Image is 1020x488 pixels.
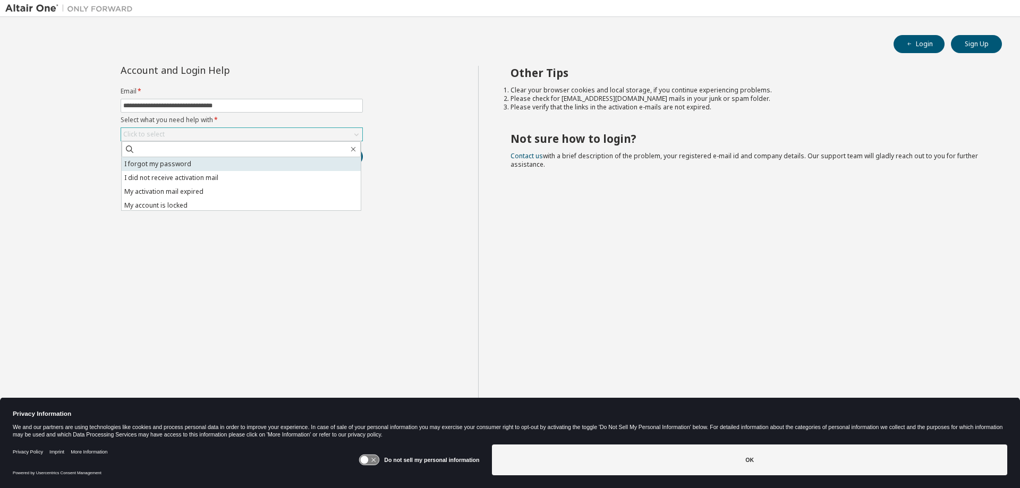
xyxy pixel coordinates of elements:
[121,116,363,124] label: Select what you need help with
[511,103,983,112] li: Please verify that the links in the activation e-mails are not expired.
[511,132,983,145] h2: Not sure how to login?
[122,157,361,171] li: I forgot my password
[123,130,165,139] div: Click to select
[5,3,138,14] img: Altair One
[511,151,543,160] a: Contact us
[121,87,363,96] label: Email
[511,66,983,80] h2: Other Tips
[511,86,983,95] li: Clear your browser cookies and local storage, if you continue experiencing problems.
[121,66,314,74] div: Account and Login Help
[511,151,978,169] span: with a brief description of the problem, your registered e-mail id and company details. Our suppo...
[894,35,945,53] button: Login
[121,128,362,141] div: Click to select
[511,95,983,103] li: Please check for [EMAIL_ADDRESS][DOMAIN_NAME] mails in your junk or spam folder.
[951,35,1002,53] button: Sign Up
